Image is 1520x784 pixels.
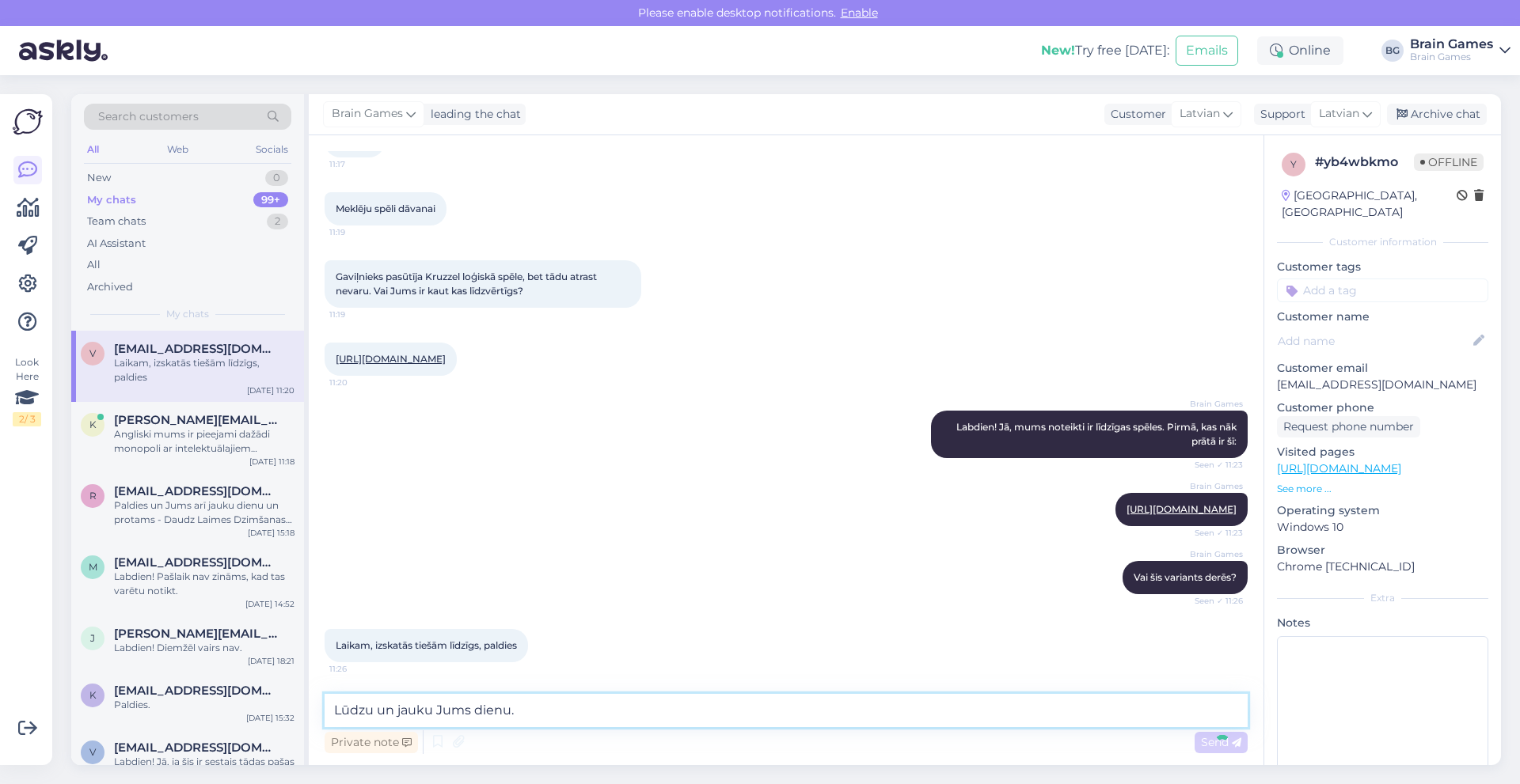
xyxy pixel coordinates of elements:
a: [URL][DOMAIN_NAME] [1127,503,1237,515]
div: Archived [87,279,133,295]
div: Brain Games [1410,51,1493,63]
div: [DATE] 11:20 [247,384,294,396]
div: Laikam, izskatās tiešām līdzīgs, paldies [114,356,294,384]
div: # yb4wbkmo [1315,153,1414,172]
span: Vai šis variants derēs? [1134,571,1237,583]
div: Customer information [1277,235,1488,249]
b: New! [1041,43,1075,58]
span: Labdien! Jā, mums noteikti ir līdzīgas spēles. Pirmā, kas nāk prātā ir šī: [956,421,1239,447]
div: AI Assistant [87,236,146,252]
p: See more ... [1277,482,1488,496]
div: All [84,139,102,160]
div: [DATE] 11:18 [249,456,294,468]
span: Gaviļnieks pasūtīja Kruzzel loģiskā spēle, bet tādu atrast nevaru. Vai Jums ir kaut kas līdzvērtīgs? [336,271,599,297]
span: Brain Games [1184,480,1243,492]
span: 11:26 [329,663,389,675]
span: kristine.kelle@ingain.com [114,413,279,427]
p: Windows 10 [1277,519,1488,536]
div: [DATE] 15:32 [246,712,294,724]
div: Look Here [13,355,41,426]
input: Add name [1278,332,1470,350]
span: Latvian [1319,105,1359,123]
p: Customer name [1277,309,1488,325]
span: varna.elina@inbox.lv [114,342,279,356]
span: r [89,490,97,502]
div: Extra [1277,591,1488,605]
div: Customer [1104,106,1166,123]
span: Offline [1414,153,1484,171]
span: Laikam, izskatās tiešām līdzīgs, paldies [336,639,517,651]
span: Search customers [98,108,199,125]
div: Web [164,139,192,160]
p: Customer tags [1277,259,1488,275]
p: Visited pages [1277,444,1488,460]
div: Online [1257,36,1343,65]
span: j [90,632,95,644]
div: My chats [87,192,136,208]
p: Browser [1277,542,1488,559]
span: Brain Games [332,105,403,123]
span: 11:17 [329,158,389,170]
img: Askly Logo [13,107,43,137]
p: Operating system [1277,502,1488,519]
span: Brain Games [1184,398,1243,410]
div: New [87,170,111,186]
div: Team chats [87,214,146,229]
span: 11:19 [329,226,389,238]
div: [GEOGRAPHIC_DATA], [GEOGRAPHIC_DATA] [1282,187,1457,221]
span: k [89,689,97,701]
p: Customer email [1277,360,1488,377]
div: 0 [265,170,288,186]
div: Labdien! Jā, ja šis ir sestais tādas pašas krāsas bullis un tagad tur ir vienā krāsā 6 vai vairāk... [114,755,294,783]
span: vikulik22@inbox.lv [114,740,279,755]
span: Seen ✓ 11:23 [1184,459,1243,471]
div: Paldies. [114,698,294,712]
span: Seen ✓ 11:23 [1184,527,1243,539]
p: Chrome [TECHNICAL_ID] [1277,559,1488,575]
p: Customer phone [1277,400,1488,416]
div: Archive chat [1387,104,1487,125]
p: [EMAIL_ADDRESS][DOMAIN_NAME] [1277,377,1488,393]
span: Brain Games [1184,548,1243,560]
div: [DATE] 15:18 [248,527,294,539]
span: 11:19 [329,309,389,320]
div: Try free [DATE]: [1041,41,1169,60]
div: 99+ [253,192,288,208]
span: k [89,419,97,430]
a: [URL][DOMAIN_NAME] [336,353,446,365]
div: Labdien! Diemžēl vairs nav. [114,641,294,655]
span: Seen ✓ 11:26 [1184,595,1243,607]
span: My chats [166,307,209,321]
a: [URL][DOMAIN_NAME] [1277,461,1401,475]
span: Enable [836,6,883,20]
span: v [89,347,96,359]
div: Angliski mums ir pieejami dažādi monopoli ar intelektuālajiem īpašumiem. Piemēram, Queen, [PERSON... [114,427,294,456]
div: leading the chat [424,106,521,123]
span: Meklēju spēli dāvanai [336,203,435,214]
a: Brain GamesBrain Games [1410,38,1510,63]
div: BG [1381,40,1404,62]
input: Add a tag [1277,278,1488,302]
div: Paldies un Jums arī jauku dienu un protams - Daudz Laimes Dzimšanas dienā. [114,498,294,527]
div: 2 / 3 [13,412,41,426]
div: Request phone number [1277,416,1420,437]
div: 2 [267,214,288,229]
div: All [87,257,101,273]
span: rolandskivi@gmail.com [114,484,279,498]
div: Support [1254,106,1305,123]
span: kitijasantakarklina@gmail.com [114,684,279,698]
span: m [89,561,97,573]
span: Latvian [1180,105,1220,123]
div: [DATE] 18:21 [248,655,294,667]
span: 11:20 [329,377,389,388]
span: y [1290,158,1297,170]
div: Brain Games [1410,38,1493,51]
p: Notes [1277,615,1488,631]
span: v [89,746,96,758]
button: Emails [1176,36,1238,66]
div: [DATE] 14:52 [245,598,294,610]
span: maija.bosha@gmail.com [114,555,279,570]
span: janis.muiznieks97@gmail.com [114,627,279,641]
div: Labdien! Pašlaik nav zināms, kad tas varētu notikt. [114,570,294,598]
div: Socials [253,139,291,160]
